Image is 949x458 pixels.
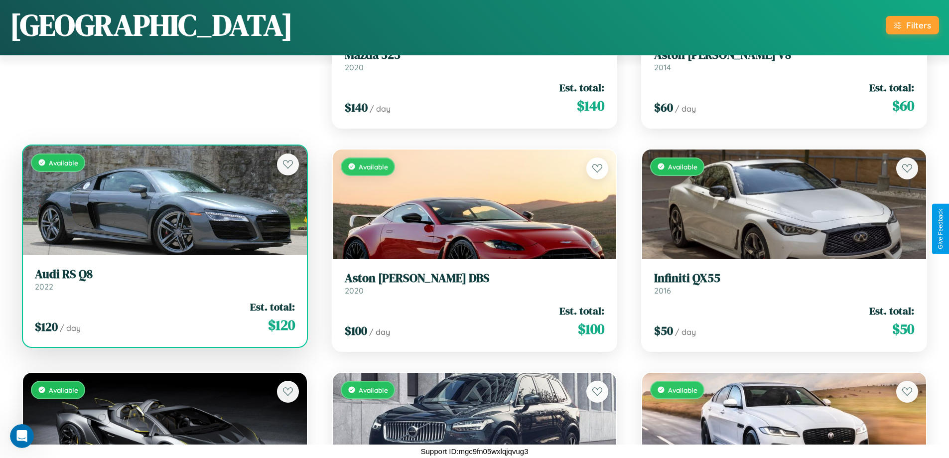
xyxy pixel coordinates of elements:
[892,96,914,116] span: $ 60
[49,386,78,394] span: Available
[359,386,388,394] span: Available
[654,62,671,72] span: 2014
[937,209,944,249] div: Give Feedback
[345,271,605,296] a: Aston [PERSON_NAME] DBS2020
[250,300,295,314] span: Est. total:
[345,99,368,116] span: $ 140
[359,162,388,171] span: Available
[35,318,58,335] span: $ 120
[345,62,364,72] span: 2020
[370,104,391,114] span: / day
[345,48,605,72] a: Mazda 3232020
[10,424,34,448] iframe: Intercom live chat
[654,48,914,72] a: Aston [PERSON_NAME] V82014
[869,304,914,318] span: Est. total:
[35,282,53,292] span: 2022
[369,327,390,337] span: / day
[906,20,931,30] div: Filters
[654,322,673,339] span: $ 50
[559,80,604,95] span: Est. total:
[654,271,914,286] h3: Infiniti QX55
[35,267,295,292] a: Audi RS Q82022
[345,271,605,286] h3: Aston [PERSON_NAME] DBS
[345,286,364,296] span: 2020
[892,319,914,339] span: $ 50
[577,96,604,116] span: $ 140
[675,104,696,114] span: / day
[10,4,293,45] h1: [GEOGRAPHIC_DATA]
[268,315,295,335] span: $ 120
[35,267,295,282] h3: Audi RS Q8
[654,286,671,296] span: 2016
[869,80,914,95] span: Est. total:
[675,327,696,337] span: / day
[345,322,367,339] span: $ 100
[60,323,81,333] span: / day
[654,271,914,296] a: Infiniti QX552016
[559,304,604,318] span: Est. total:
[668,386,697,394] span: Available
[886,16,939,34] button: Filters
[578,319,604,339] span: $ 100
[421,445,529,458] p: Support ID: mgc9fn05wxlqjqvug3
[654,48,914,62] h3: Aston [PERSON_NAME] V8
[654,99,673,116] span: $ 60
[345,48,605,62] h3: Mazda 323
[668,162,697,171] span: Available
[49,158,78,167] span: Available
